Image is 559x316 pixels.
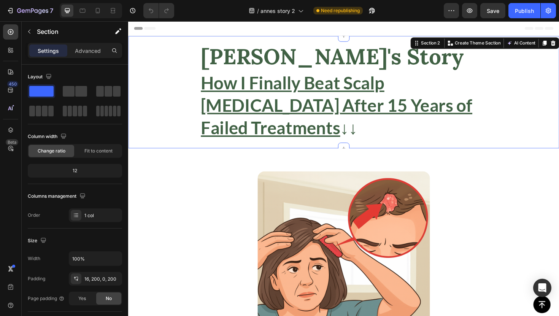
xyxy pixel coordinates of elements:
[28,212,40,219] div: Order
[487,8,499,14] span: Save
[515,7,534,15] div: Publish
[50,6,53,15] p: 7
[143,3,174,18] div: Undo/Redo
[6,139,18,145] div: Beta
[29,165,121,176] div: 12
[257,7,259,15] span: /
[3,3,57,18] button: 7
[128,21,559,316] iframe: Design area
[28,255,40,262] div: Width
[480,3,505,18] button: Save
[106,295,112,302] span: No
[28,275,45,282] div: Padding
[84,276,120,283] div: 16, 200, 0, 200
[38,47,59,55] p: Settings
[7,81,18,87] div: 450
[84,148,113,154] span: Fit to content
[28,295,65,302] div: Page padding
[69,252,122,265] input: Auto
[28,132,68,142] div: Column width
[399,19,433,28] button: AI Content
[28,72,53,82] div: Layout
[533,279,551,297] div: Open Intercom Messenger
[38,148,65,154] span: Change ratio
[28,191,87,202] div: Columns management
[321,7,360,14] span: Need republishing
[28,236,48,246] div: Size
[78,295,86,302] span: Yes
[75,47,101,55] p: Advanced
[37,27,99,36] p: Section
[84,212,120,219] div: 1 col
[260,7,295,15] span: annes story 2
[508,3,540,18] button: Publish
